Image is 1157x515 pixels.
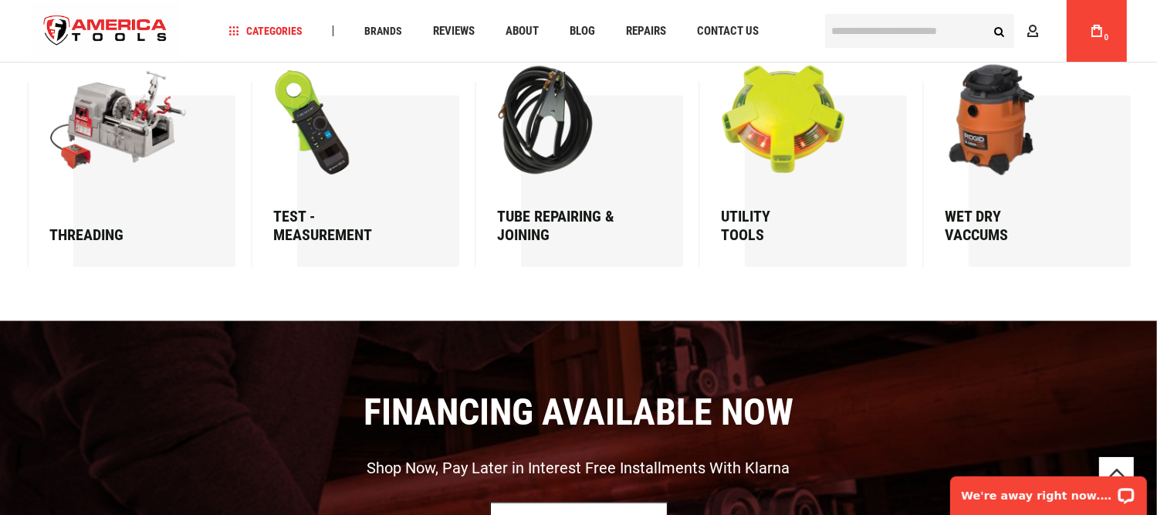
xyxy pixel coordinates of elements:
img: America Tools [31,2,181,60]
div: Threading [50,225,198,244]
a: Test -Measurement [274,65,422,243]
a: Categories [222,21,310,42]
div: Wet Dry Vaccums [946,207,1094,244]
span: 0 [1105,33,1109,42]
button: Search [985,16,1014,46]
a: Contact Us [690,21,766,42]
a: UtilityTools [722,65,870,243]
iframe: LiveChat chat widget [940,466,1157,515]
a: Blog [563,21,602,42]
a: Brands [357,21,409,42]
a: Repairs [619,21,673,42]
span: Blog [570,25,595,37]
span: Categories [228,25,303,36]
a: Threading [50,65,198,243]
div: Shop Now, Pay Later in Interest Free Installments With Klarna [367,458,790,479]
a: Tube Repairing &Joining [498,65,646,243]
div: Tube Repairing & Joining [498,207,646,244]
div: Test - Measurement [274,207,422,244]
span: About [506,25,539,37]
div: Utility Tools [722,207,870,244]
span: Reviews [433,25,475,37]
div: Financing Available Now [27,391,1131,435]
a: About [499,21,546,42]
span: Brands [364,25,402,36]
span: Contact Us [697,25,759,37]
a: Wet DryVaccums [946,65,1094,243]
a: Reviews [426,21,482,42]
a: store logo [31,2,181,60]
span: Repairs [626,25,666,37]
